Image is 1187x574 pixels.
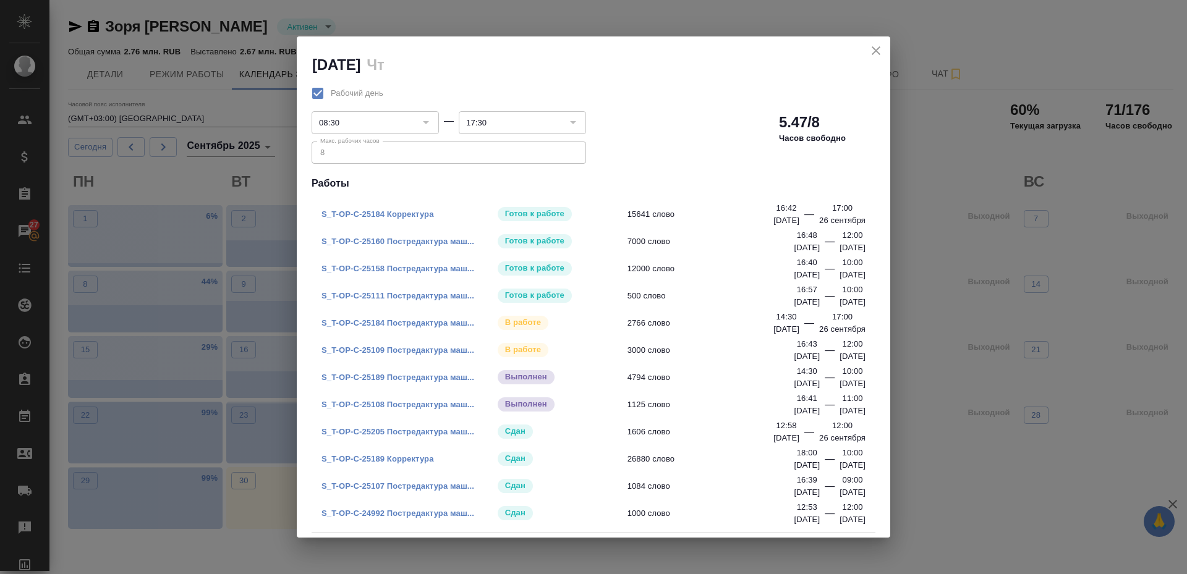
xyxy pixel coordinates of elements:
a: S_T-OP-C-25189 Постредактура маш... [321,373,474,382]
p: 14:30 [797,365,817,378]
span: 1000 слово [628,507,802,520]
a: S_T-OP-C-25184 Постредактура маш... [321,318,474,327]
p: [DATE] [840,486,866,499]
p: 12:53 [797,501,817,513]
a: S_T-OP-C-24992 Постредактура маш... [321,509,474,518]
p: 09:00 [843,474,863,486]
p: В работе [505,316,541,329]
div: — [825,397,835,417]
div: — [825,370,835,390]
div: — [444,114,454,129]
p: 16:43 [797,338,817,350]
p: Выполнен [505,371,547,383]
span: Рабочий день [331,87,383,99]
p: 16:41 [797,392,817,405]
h2: Чт [367,56,384,73]
span: 1125 слово [628,399,802,411]
p: 18:00 [797,447,817,459]
div: — [825,452,835,471]
p: 10:00 [843,284,863,296]
div: — [825,343,835,363]
p: [DATE] [794,269,820,281]
p: 16:42 [776,202,797,214]
p: [DATE] [840,269,866,281]
p: Готов к работе [505,289,564,302]
a: S_T-OP-C-25109 Постредактура маш... [321,345,474,355]
p: [DATE] [794,486,820,499]
span: 500 слово [628,290,802,302]
p: [DATE] [794,296,820,308]
p: Сдан [505,425,525,437]
span: 4794 слово [628,371,802,384]
p: Сдан [505,479,525,492]
div: — [825,234,835,254]
p: 14:30 [776,311,797,323]
h4: Работы [312,176,875,191]
p: 12:00 [832,420,853,432]
div: — [825,289,835,308]
p: 12:00 [843,501,863,513]
p: 10:00 [843,256,863,269]
p: [DATE] [794,350,820,363]
h2: 5.47/8 [779,112,820,132]
div: — [825,261,835,281]
p: Сдан [505,452,525,465]
p: Выполнен [505,398,547,410]
span: 15641 слово [628,208,802,221]
div: — [825,506,835,526]
p: [DATE] [794,513,820,526]
a: S_T-OP-C-25111 Постредактура маш... [321,291,474,300]
div: — [804,207,814,227]
span: 1084 слово [628,480,802,492]
p: 16:40 [797,256,817,269]
a: S_T-OP-C-25160 Постредактура маш... [321,237,474,246]
div: — [804,424,814,444]
p: 16:39 [797,474,817,486]
span: 1606 слово [628,426,802,438]
p: 17:00 [832,311,853,323]
a: S_T-OP-C-25108 Постредактура маш... [321,400,474,409]
p: [DATE] [794,242,820,254]
span: 12000 слово [628,263,802,275]
span: 3000 слово [628,344,802,357]
div: — [825,479,835,499]
p: [DATE] [840,296,866,308]
h2: [DATE] [312,56,360,73]
p: [DATE] [794,459,820,471]
p: 11:00 [843,392,863,405]
p: 16:48 [797,229,817,242]
div: — [804,316,814,336]
p: [DATE] [840,350,866,363]
p: [DATE] [773,432,799,444]
button: close [867,41,885,60]
p: [DATE] [840,513,866,526]
p: Готов к работе [505,235,564,247]
span: 26880 слово [628,453,802,465]
p: 17:00 [832,202,853,214]
a: S_T-OP-C-25158 Постредактура маш... [321,264,474,273]
p: [DATE] [794,405,820,417]
p: [DATE] [773,323,799,336]
a: S_T-OP-C-25107 Постредактура маш... [321,481,474,491]
p: [DATE] [840,405,866,417]
p: 26 сентября [819,323,866,336]
p: 12:00 [843,229,863,242]
a: S_T-OP-C-25184 Корректура [321,209,434,219]
p: 12:58 [776,420,797,432]
span: 7000 слово [628,235,802,248]
p: 26 сентября [819,214,866,227]
span: 2766 слово [628,317,802,329]
p: [DATE] [840,242,866,254]
p: [DATE] [773,214,799,227]
a: S_T-OP-C-25189 Корректура [321,454,434,463]
p: 10:00 [843,365,863,378]
p: 10:00 [843,447,863,459]
p: 12:00 [843,338,863,350]
p: Готов к работе [505,208,564,220]
p: В работе [505,344,541,356]
a: S_T-OP-C-25205 Постредактура маш... [321,427,474,436]
p: 26 сентября [819,432,866,444]
p: [DATE] [840,459,866,471]
p: Часов свободно [779,132,846,145]
p: 16:57 [797,284,817,296]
